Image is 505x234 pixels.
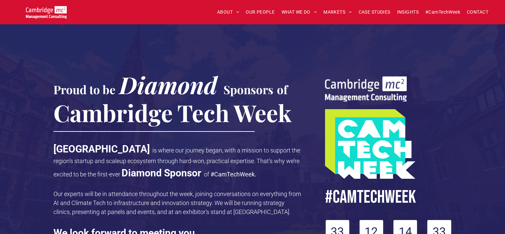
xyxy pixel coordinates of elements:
a: WHAT WE DO [278,7,320,17]
span: of [277,82,288,97]
span: is where our journey began, with a mission to support the region’s startup and scaleup ecosystem ... [53,147,300,178]
span: Sponsors [223,82,273,97]
span: #CamTECHWEEK [325,186,416,208]
span: Proud to be [53,82,116,97]
a: CONTACT [463,7,492,17]
strong: Diamond Sponsor [122,167,201,179]
span: Cambridge Tech Week [53,97,292,128]
img: digital transformation [325,76,407,102]
img: sustainability [325,109,415,179]
img: Cambridge MC Logo, sustainability [26,6,67,19]
span: Diamond [119,69,217,100]
a: #CamTechWeek [422,7,463,17]
span: #CamTechWeek. [210,171,256,178]
a: Your Business Transformed | Cambridge Management Consulting [26,7,67,14]
a: OUR PEOPLE [242,7,278,17]
strong: [GEOGRAPHIC_DATA] [53,143,150,155]
a: MARKETS [320,7,355,17]
a: CASE STUDIES [355,7,394,17]
a: INSIGHTS [394,7,422,17]
a: ABOUT [214,7,243,17]
span: Our experts will be in attendance throughout the week, joining conversations on everything from A... [53,190,301,215]
span: of [204,171,209,178]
